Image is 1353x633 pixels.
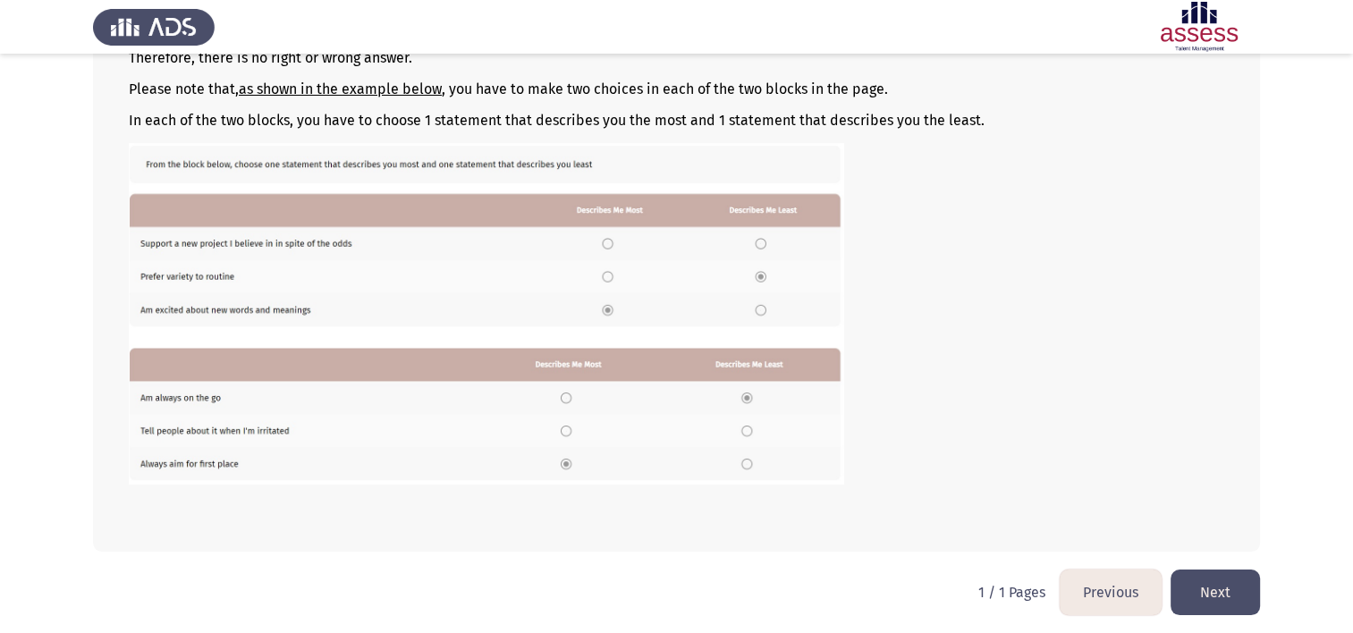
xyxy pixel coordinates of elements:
img: Assess Talent Management logo [93,2,215,52]
p: Therefore, there is no right or wrong answer. [129,49,1224,66]
button: load next page [1171,570,1260,615]
img: QURTIE9DTSBFTi5qcGcxNjM2MDE0NDQzNTMw.jpg [129,143,844,484]
button: load previous page [1060,570,1162,615]
img: Assessment logo of Development Assessment R1 (EN/AR) [1138,2,1260,52]
p: 1 / 1 Pages [978,584,1045,601]
p: Please note that, , you have to make two choices in each of the two blocks in the page. [129,80,1224,97]
p: In each of the two blocks, you have to choose 1 statement that describes you the most and 1 state... [129,112,1224,129]
u: as shown in the example below [239,80,442,97]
